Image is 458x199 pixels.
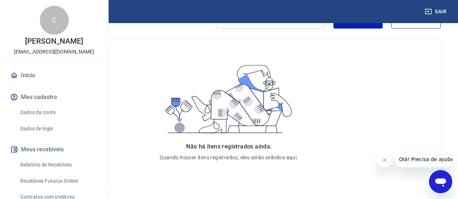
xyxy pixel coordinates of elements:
p: Quando houver itens registrados, eles serão exibidos aqui. [160,154,298,161]
button: Meu cadastro [9,89,100,105]
button: Meus recebíveis [9,142,100,157]
a: Início [9,68,100,83]
iframe: Mensagem da empresa [395,151,452,167]
a: Recebíveis Futuros Online [17,174,100,189]
a: Dados de login [17,121,100,136]
span: Não há itens registrados ainda. [186,143,272,150]
p: [PERSON_NAME] [25,38,83,45]
p: [EMAIL_ADDRESS][DOMAIN_NAME] [14,48,94,56]
a: Relatório de Recebíveis [17,157,100,172]
iframe: Fechar mensagem [377,153,392,167]
a: Dados da conta [17,105,100,120]
span: Olá! Precisa de ajuda? [4,5,61,11]
iframe: Botão para abrir a janela de mensagens [429,170,452,193]
button: Sair [423,5,449,18]
div: C [40,6,69,35]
